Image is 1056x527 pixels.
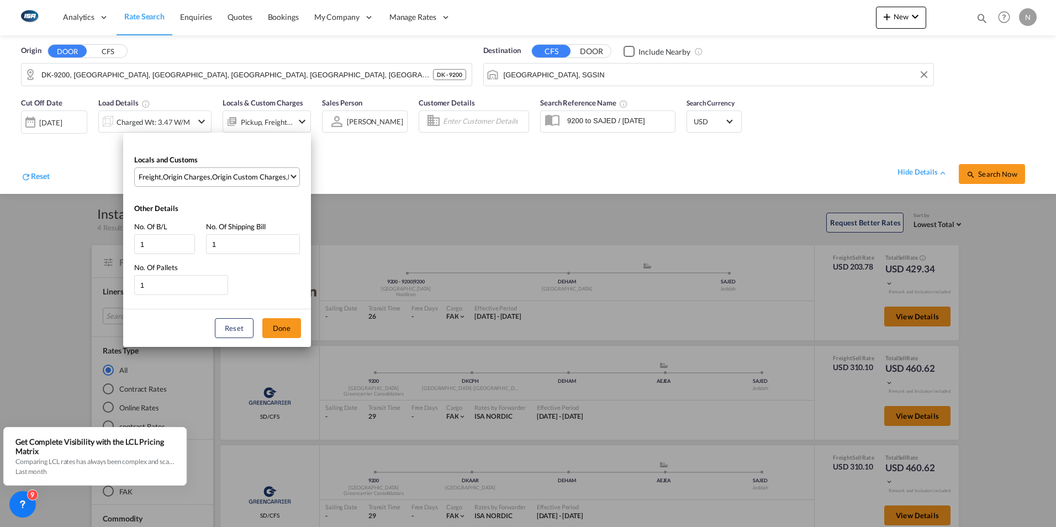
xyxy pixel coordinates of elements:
span: No. Of Shipping Bill [206,222,266,231]
button: Done [262,318,301,338]
span: No. Of B/L [134,222,167,231]
span: Locals and Customs [134,155,198,164]
md-select: Select Locals and Customs: Freight, Origin Charges, Origin Custom Charges, Pickup Charges [134,167,300,187]
input: No. Of Pallets [134,275,228,295]
span: No. Of Pallets [134,263,178,272]
input: No. Of Shipping Bill [206,234,300,254]
div: Freight [139,172,161,182]
span: Other Details [134,204,178,213]
span: , , , [139,172,289,182]
button: Reset [215,318,254,338]
div: Origin Custom Charges [212,172,286,182]
div: Origin Charges [163,172,210,182]
input: No. Of B/L [134,234,195,254]
div: Pickup Charges [288,172,337,182]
